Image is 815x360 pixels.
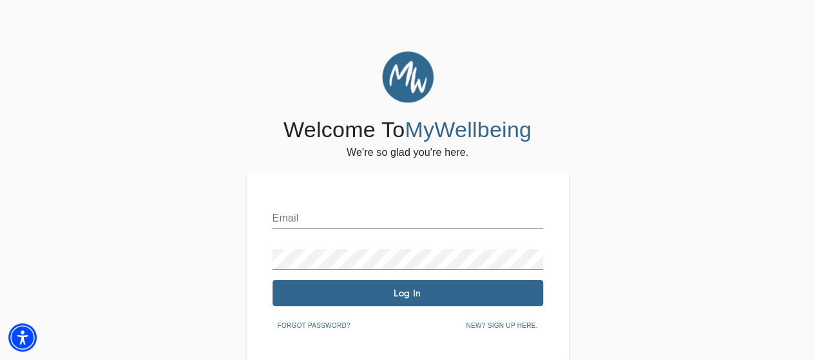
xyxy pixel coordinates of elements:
[273,319,356,330] a: Forgot password?
[273,280,543,306] button: Log In
[278,320,350,332] span: Forgot password?
[8,323,37,352] div: Accessibility Menu
[461,316,542,336] button: New? Sign up here.
[405,117,532,142] span: MyWellbeing
[347,144,468,162] h6: We're so glad you're here.
[382,52,434,103] img: MyWellbeing
[273,316,356,336] button: Forgot password?
[278,287,538,299] span: Log In
[283,117,532,144] h4: Welcome To
[466,320,537,332] span: New? Sign up here.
